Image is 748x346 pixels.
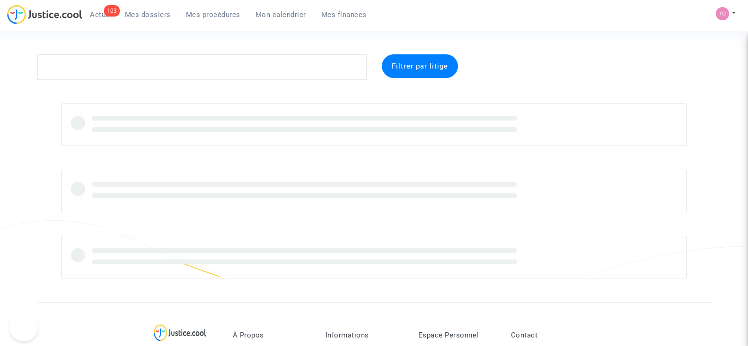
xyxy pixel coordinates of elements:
a: 103Actus [82,8,117,22]
div: 103 [104,5,120,17]
span: Mes dossiers [125,10,171,19]
span: Mon calendrier [255,10,306,19]
a: Mes dossiers [117,8,178,22]
span: Mes procédures [186,10,240,19]
span: Mes finances [321,10,367,19]
span: Actus [90,10,110,19]
a: Mes procédures [178,8,248,22]
p: Contact [511,331,590,339]
a: Mes finances [314,8,374,22]
img: fe1f3729a2b880d5091b466bdc4f5af5 [716,7,729,20]
p: Espace Personnel [418,331,497,339]
p: À Propos [233,331,311,339]
span: Filtrer par litige [392,62,448,70]
iframe: Help Scout Beacon - Open [9,313,38,341]
p: Informations [326,331,404,339]
img: logo-lg.svg [154,324,206,341]
a: Mon calendrier [248,8,314,22]
img: jc-logo.svg [7,5,82,24]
